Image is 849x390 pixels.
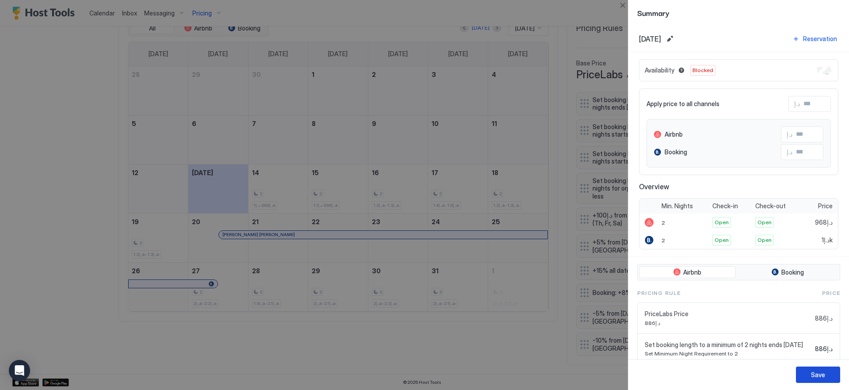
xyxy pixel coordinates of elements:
[683,268,701,276] span: Airbnb
[645,350,811,357] span: Set Minimum Night Requirement to 2
[692,66,713,74] span: Blocked
[803,34,837,43] div: Reservation
[815,345,833,353] span: د.إ886
[822,236,833,244] span: د.إ1k
[781,268,804,276] span: Booking
[796,367,840,383] button: Save
[787,130,792,138] span: د.إ
[755,202,786,210] span: Check-out
[645,320,811,326] span: د.إ886
[639,34,661,43] span: [DATE]
[662,237,665,244] span: 2
[645,66,674,74] span: Availability
[712,202,738,210] span: Check-in
[738,266,838,279] button: Booking
[715,218,729,226] span: Open
[815,314,833,322] span: د.إ886
[639,266,736,279] button: Airbnb
[791,33,838,45] button: Reservation
[637,264,840,281] div: tab-group
[787,148,792,156] span: د.إ
[665,34,675,44] button: Edit date range
[646,100,719,108] span: Apply price to all channels
[676,65,687,76] button: Blocked dates override all pricing rules and remain unavailable until manually unblocked
[811,370,825,379] div: Save
[822,289,840,297] span: Price
[757,236,772,244] span: Open
[9,360,30,381] div: Open Intercom Messenger
[645,341,811,349] span: Set booking length to a minimum of 2 nights ends [DATE]
[757,218,772,226] span: Open
[794,100,800,108] span: د.إ
[645,310,811,318] span: PriceLabs Price
[662,202,693,210] span: Min. Nights
[818,202,833,210] span: Price
[815,218,833,226] span: د.إ968
[637,7,840,18] span: Summary
[639,182,838,191] span: Overview
[662,219,665,226] span: 2
[665,148,687,156] span: Booking
[665,130,683,138] span: Airbnb
[715,236,729,244] span: Open
[637,289,681,297] span: Pricing Rule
